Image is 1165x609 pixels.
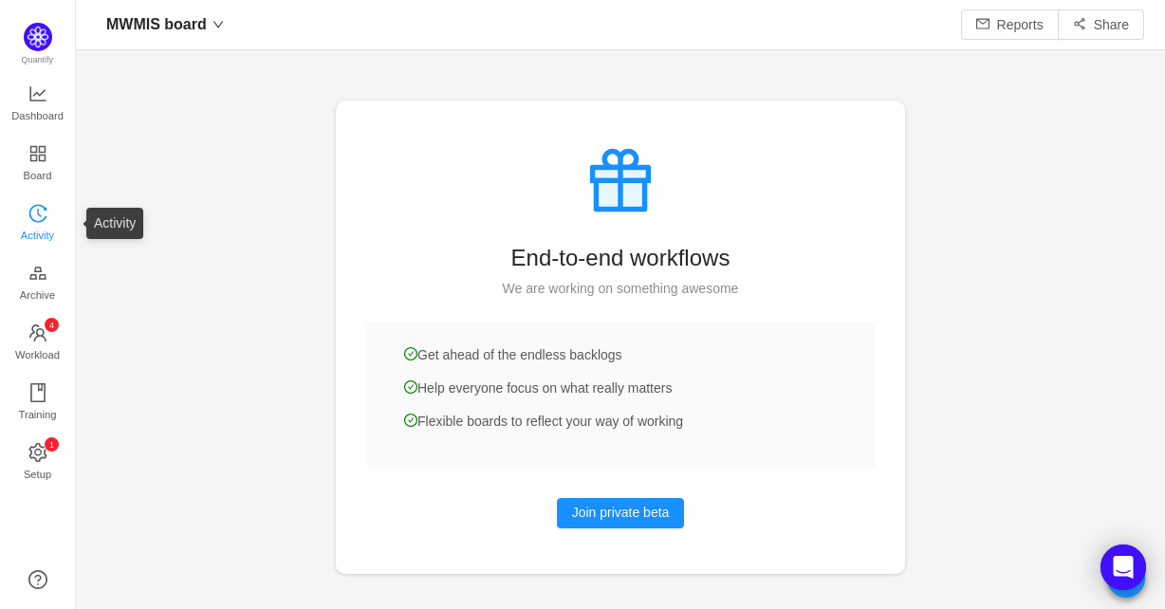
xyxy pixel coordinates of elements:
a: Training [28,384,47,422]
a: Archive [28,265,47,303]
p: 4 [48,318,53,332]
i: icon: gold [28,264,47,283]
a: Board [28,145,47,183]
span: Board [24,157,52,194]
span: Training [18,396,56,434]
a: Dashboard [28,85,47,123]
i: icon: book [28,383,47,402]
i: icon: setting [28,443,47,462]
span: Dashboard [11,97,64,135]
button: icon: mailReports [961,9,1059,40]
span: Workload [15,336,60,374]
i: icon: line-chart [28,84,47,103]
a: icon: settingSetup [28,444,47,482]
a: icon: question-circle [28,570,47,589]
p: 1 [48,437,53,452]
i: icon: history [28,204,47,223]
span: MWMIS board [106,9,207,40]
sup: 4 [45,318,59,332]
img: Quantify [24,23,52,51]
a: icon: teamWorkload [28,324,47,362]
span: Archive [20,276,55,314]
a: Activity [28,205,47,243]
div: Open Intercom Messenger [1100,544,1146,590]
span: Activity [21,216,54,254]
i: icon: down [213,19,224,30]
span: Quantify [22,55,54,65]
i: icon: team [28,323,47,342]
i: icon: appstore [28,144,47,163]
sup: 1 [45,437,59,452]
button: Join private beta [557,498,685,528]
button: icon: share-altShare [1058,9,1144,40]
span: Setup [24,455,51,493]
